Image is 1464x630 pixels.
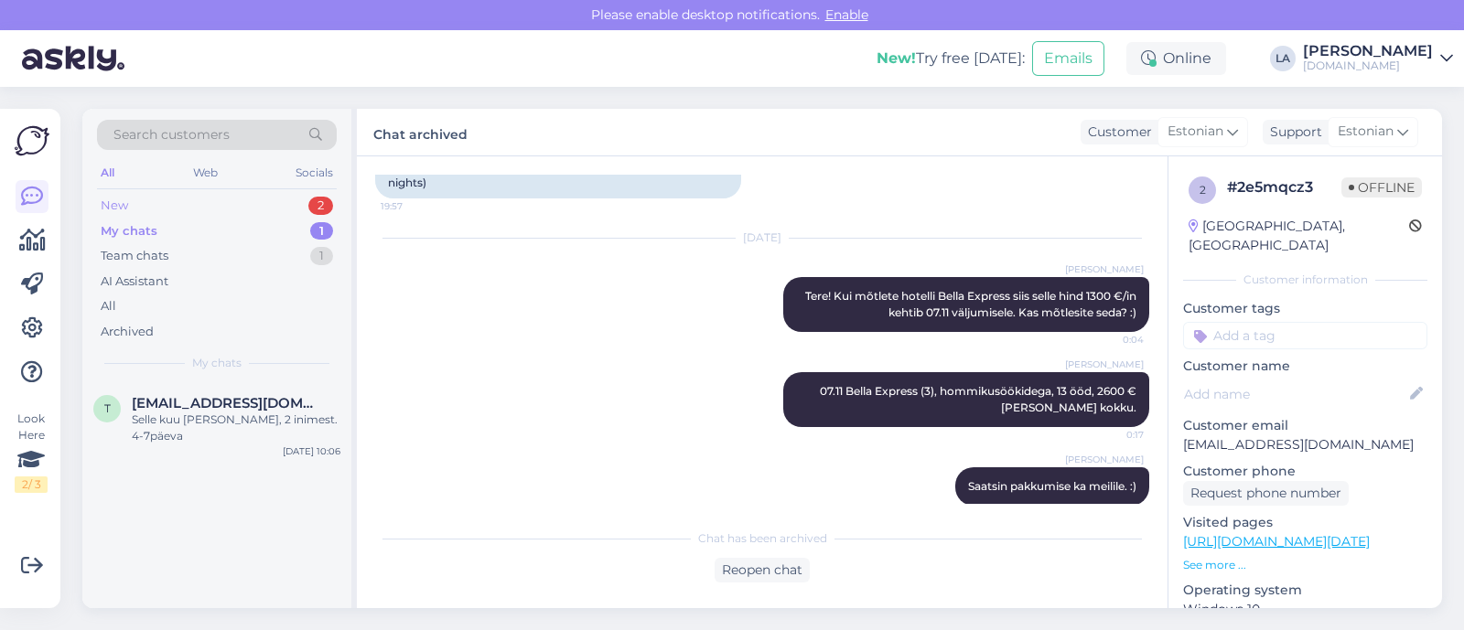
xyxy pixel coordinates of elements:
div: AI Assistant [101,272,168,291]
b: New! [877,49,916,67]
p: Customer tags [1183,299,1427,318]
div: Request phone number [1183,481,1349,506]
span: [PERSON_NAME] [1065,358,1144,371]
span: Offline [1341,177,1422,198]
p: Customer name [1183,357,1427,376]
span: [PERSON_NAME] [1065,453,1144,466]
div: Team chats [101,247,168,265]
span: Search customers [113,125,230,144]
div: All [97,161,118,185]
p: Operating system [1183,581,1427,600]
p: Customer phone [1183,462,1427,481]
a: [URL][DOMAIN_NAME][DATE] [1183,533,1370,550]
div: Support [1263,123,1322,142]
span: My chats [192,355,242,371]
div: LA [1270,46,1296,71]
p: Customer email [1183,416,1427,435]
input: Add name [1184,384,1406,404]
p: See more ... [1183,557,1427,573]
div: [DOMAIN_NAME] [1303,59,1433,73]
p: Windows 10 [1183,600,1427,619]
span: t [104,401,111,415]
div: Look Here [15,411,48,493]
span: 19:57 [381,199,449,213]
div: 2 / 3 [15,476,48,493]
div: 1 [310,247,333,265]
img: Askly Logo [15,123,49,158]
p: [EMAIL_ADDRESS][DOMAIN_NAME] [1183,435,1427,454]
span: 2 [1200,183,1206,197]
div: Try free [DATE]: [877,48,1025,69]
div: 2 [308,197,333,215]
div: My chats [101,222,157,240]
div: Web [189,161,221,185]
span: Estonian [1338,122,1394,142]
div: All [101,297,116,315]
div: [DATE] 10:06 [283,444,340,458]
span: 0:04 [1075,333,1144,347]
p: Visited pages [1183,513,1427,532]
div: [DATE] [375,230,1149,246]
div: [PERSON_NAME] [1303,44,1433,59]
span: Estonian [1168,122,1223,142]
a: [PERSON_NAME][DOMAIN_NAME] [1303,44,1453,73]
span: Tere! Kui mõtlete hotelli Bella Express siis selle hind 1300 €/in kehtib 07.11 väljumisele. Kas m... [805,289,1139,319]
button: Emails [1032,41,1104,76]
span: 07.11 Bella Express (3), hommikusöökidega, 13 ööd, 2600 € [PERSON_NAME] kokku. [820,384,1139,414]
div: New [101,197,128,215]
span: Enable [820,6,874,23]
div: # 2e5mqcz3 [1227,176,1341,198]
div: 1 [310,222,333,240]
span: [PERSON_NAME] [1065,262,1144,276]
input: Add a tag [1183,322,1427,349]
div: Socials [292,161,337,185]
span: Chat has been archived [698,530,827,547]
span: 0:17 [1075,428,1144,442]
div: Online [1126,42,1226,75]
span: Saatsin pakkumise ka meilile. :) [968,479,1136,493]
div: Reopen chat [715,558,810,582]
span: tjr@mail.ee [132,395,322,411]
div: Selle kuu [PERSON_NAME], 2 inimest. 4-7päeva [132,411,340,444]
div: Archived [101,323,154,341]
label: Chat archived [373,120,468,144]
div: [GEOGRAPHIC_DATA], [GEOGRAPHIC_DATA] [1189,217,1409,255]
div: Customer [1081,123,1152,142]
div: Customer information [1183,272,1427,288]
